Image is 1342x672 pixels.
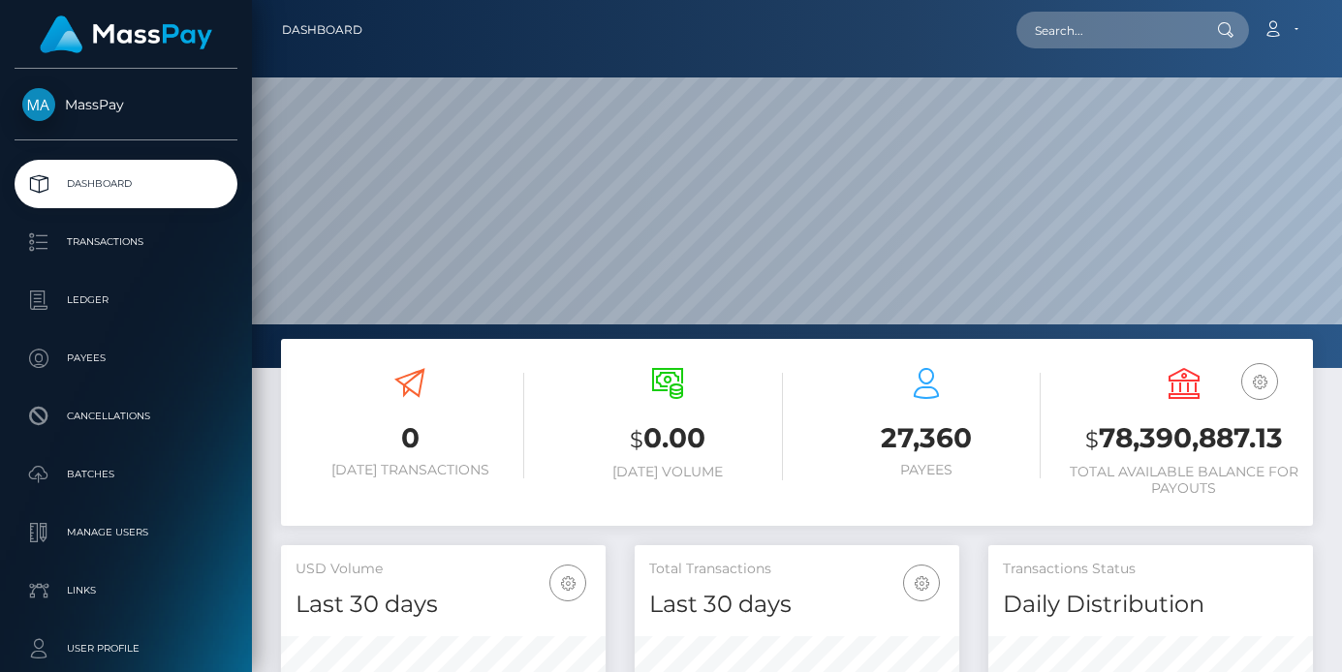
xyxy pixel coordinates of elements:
[22,169,230,199] p: Dashboard
[649,560,945,579] h5: Total Transactions
[282,10,362,50] a: Dashboard
[15,566,237,615] a: Links
[15,508,237,557] a: Manage Users
[296,419,524,457] h3: 0
[22,88,55,121] img: MassPay
[15,392,237,441] a: Cancellations
[15,334,237,382] a: Payees
[15,450,237,499] a: Batches
[630,426,643,453] small: $
[649,588,945,622] h4: Last 30 days
[22,576,230,605] p: Links
[22,460,230,489] p: Batches
[296,462,524,478] h6: [DATE] Transactions
[22,518,230,547] p: Manage Users
[40,15,212,53] img: MassPay Logo
[1085,426,1099,453] small: $
[1070,419,1298,459] h3: 78,390,887.13
[22,344,230,373] p: Payees
[15,96,237,113] span: MassPay
[22,402,230,431] p: Cancellations
[22,228,230,257] p: Transactions
[296,560,591,579] h5: USD Volume
[15,160,237,208] a: Dashboard
[812,419,1041,457] h3: 27,360
[1016,12,1199,48] input: Search...
[22,634,230,663] p: User Profile
[553,419,782,459] h3: 0.00
[1003,588,1298,622] h4: Daily Distribution
[553,464,782,480] h6: [DATE] Volume
[1003,560,1298,579] h5: Transactions Status
[15,218,237,266] a: Transactions
[812,462,1041,478] h6: Payees
[1070,464,1298,497] h6: Total Available Balance for Payouts
[15,276,237,324] a: Ledger
[296,588,591,622] h4: Last 30 days
[22,286,230,315] p: Ledger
